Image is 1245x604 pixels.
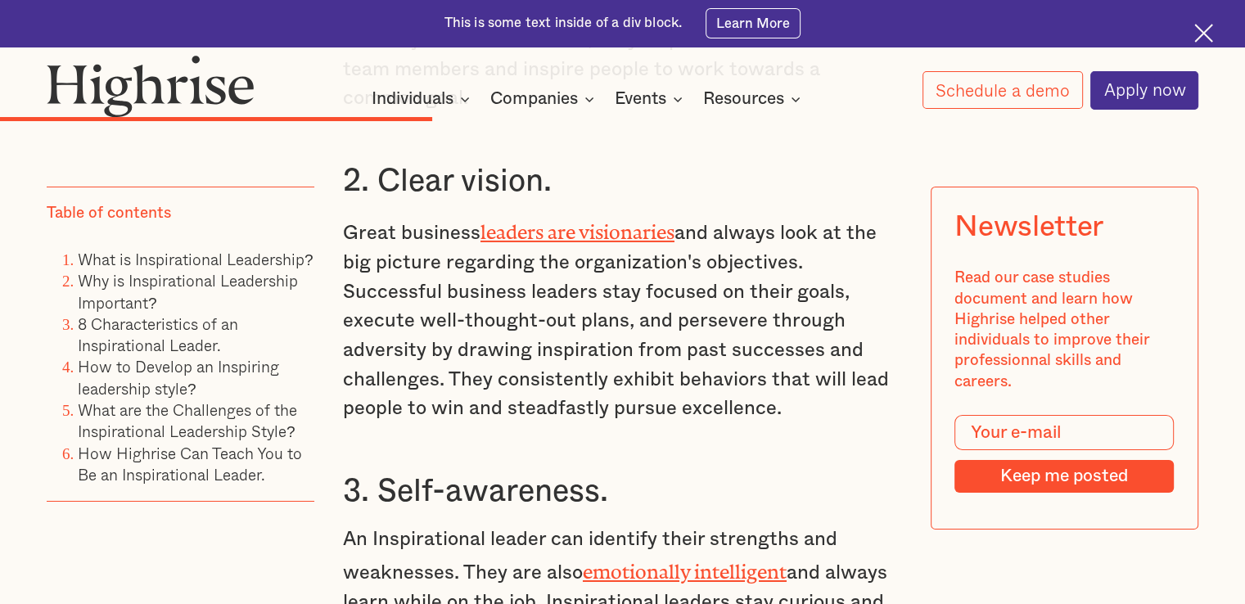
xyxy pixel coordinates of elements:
h3: 2. Clear vision. [343,162,902,201]
div: Resources [703,89,784,109]
input: Your e-mail [955,416,1175,451]
img: Cross icon [1194,24,1213,43]
div: Events [615,89,688,109]
div: Table of contents [47,203,171,223]
a: Why is Inspirational Leadership Important? [78,269,298,314]
a: How Highrise Can Teach You to Be an Inspirational Leader. [78,441,302,486]
a: emotionally intelligent [583,561,787,573]
div: Companies [490,89,578,109]
a: 8 Characteristics of an Inspirational Leader. [78,312,238,357]
a: Schedule a demo [922,71,1083,109]
a: Learn More [706,8,801,38]
a: leaders are visionaries [480,221,674,233]
form: Modal Form [955,416,1175,494]
a: How to Develop an Inspiring leadership style? [78,355,279,400]
img: Highrise logo [47,55,255,118]
p: Great business and always look at the big picture regarding the organization's objectives. Succes... [343,214,902,423]
div: Newsletter [955,211,1103,245]
div: This is some text inside of a div block. [444,14,683,33]
div: Read our case studies document and learn how Highrise helped other individuals to improve their p... [955,268,1175,393]
h3: 3. Self-awareness. [343,472,902,512]
div: Resources [703,89,805,109]
div: Individuals [372,89,475,109]
div: Events [615,89,666,109]
div: Companies [490,89,599,109]
input: Keep me posted [955,460,1175,493]
a: What is Inspirational Leadership? [78,247,314,271]
a: Apply now [1090,71,1198,110]
a: What are the Challenges of the Inspirational Leadership Style? [78,398,297,443]
div: Individuals [372,89,453,109]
